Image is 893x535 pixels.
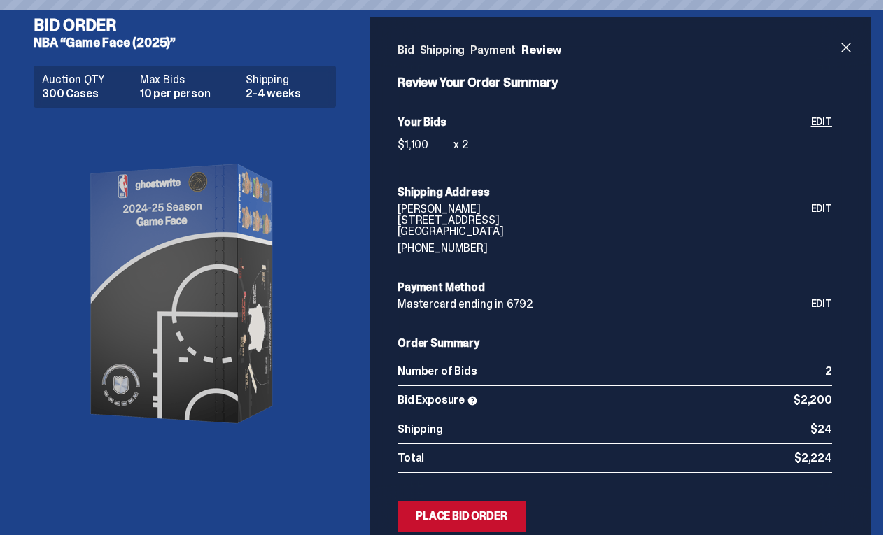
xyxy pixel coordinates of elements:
[42,88,132,99] dd: 300 Cases
[420,43,465,57] a: Shipping
[398,215,810,226] p: [STREET_ADDRESS]
[398,204,810,215] p: [PERSON_NAME]
[398,394,794,406] p: Bid Exposure
[398,43,414,57] a: Bid
[825,366,832,377] p: 2
[398,76,832,89] h5: Review Your Order Summary
[416,511,507,522] div: Place Bid Order
[811,299,832,310] a: Edit
[794,394,832,406] p: $2,200
[811,117,832,159] a: Edit
[398,243,810,254] p: [PHONE_NUMBER]
[34,36,347,49] h5: NBA “Game Face (2025)”
[398,338,832,349] h6: Order Summary
[810,424,832,435] p: $24
[398,299,810,310] p: Mastercard ending in 6792
[34,17,347,34] h4: Bid Order
[453,139,469,150] p: x 2
[521,43,561,57] a: Review
[45,119,325,469] img: product image
[398,501,526,532] button: Place Bid Order
[246,88,328,99] dd: 2-4 weeks
[398,282,832,293] h6: Payment Method
[398,226,810,237] p: [GEOGRAPHIC_DATA]
[140,74,237,85] dt: Max Bids
[398,366,825,377] p: Number of Bids
[811,204,832,254] a: Edit
[398,424,810,435] p: Shipping
[140,88,237,99] dd: 10 per person
[794,452,832,464] p: $2,224
[398,117,810,128] h6: Your Bids
[246,74,328,85] dt: Shipping
[398,452,794,464] p: Total
[398,139,453,150] p: $1,100
[398,187,832,198] h6: Shipping Address
[470,43,516,57] a: Payment
[42,74,132,85] dt: Auction QTY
